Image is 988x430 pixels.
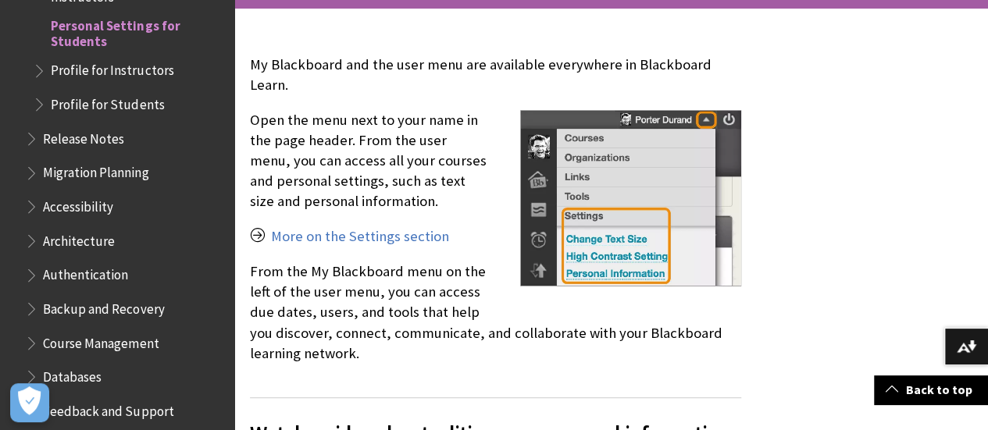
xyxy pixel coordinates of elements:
span: Feedback and Support [43,398,173,419]
span: Accessibility [43,194,113,215]
button: Open Preferences [10,383,49,422]
span: Authentication [43,262,128,283]
span: Profile for Students [51,91,164,112]
p: From the My Blackboard menu on the left of the user menu, you can access due dates, users, and to... [250,261,741,364]
span: Architecture [43,228,115,249]
a: Back to top [874,375,988,404]
span: Release Notes [43,126,124,147]
span: Personal Settings for Students [51,12,223,49]
span: Migration Planning [43,160,148,181]
p: My Blackboard and the user menu are available everywhere in Blackboard Learn. [250,55,741,95]
span: Profile for Instructors [51,58,173,79]
p: Open the menu next to your name in the page header. From the user menu, you can access all your c... [250,110,741,212]
a: More on the Settings section [271,227,449,246]
span: Backup and Recovery [43,296,164,317]
span: Course Management [43,330,159,351]
span: Databases [43,364,102,385]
